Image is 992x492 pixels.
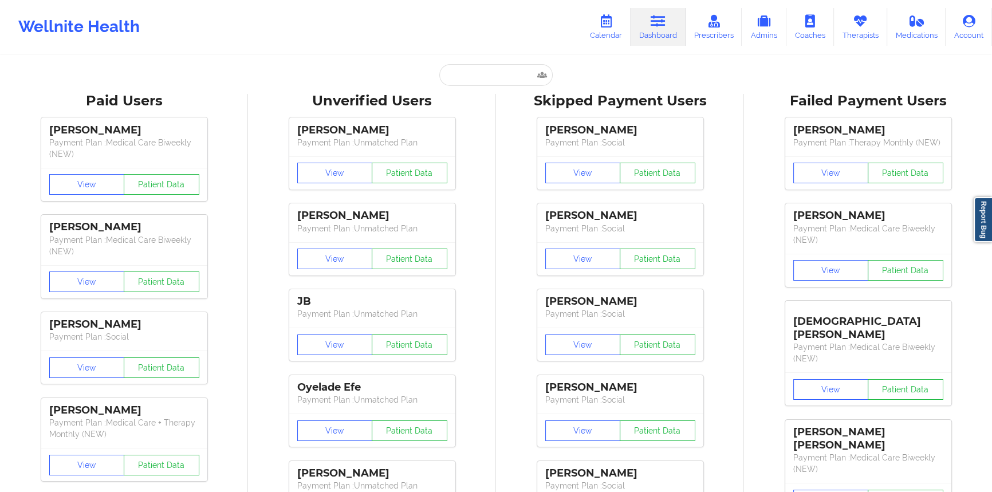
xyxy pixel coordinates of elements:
button: View [793,260,869,281]
p: Payment Plan : Medical Care + Therapy Monthly (NEW) [49,417,199,440]
button: Patient Data [124,357,199,378]
div: [PERSON_NAME] [49,124,199,137]
button: Patient Data [868,260,943,281]
a: Dashboard [631,8,686,46]
button: View [49,357,125,378]
button: View [49,174,125,195]
p: Payment Plan : Social [545,394,695,406]
div: Unverified Users [256,92,488,110]
button: Patient Data [868,163,943,183]
div: [PERSON_NAME] [297,209,447,222]
p: Payment Plan : Unmatched Plan [297,394,447,406]
div: [DEMOGRAPHIC_DATA][PERSON_NAME] [793,306,943,341]
div: Paid Users [8,92,240,110]
div: [PERSON_NAME] [297,124,447,137]
p: Payment Plan : Therapy Monthly (NEW) [793,137,943,148]
button: View [297,249,373,269]
div: [PERSON_NAME] [793,124,943,137]
div: [PERSON_NAME] [793,209,943,222]
button: Patient Data [620,334,695,355]
button: View [793,379,869,400]
a: Medications [887,8,946,46]
button: Patient Data [124,174,199,195]
button: View [297,420,373,441]
p: Payment Plan : Unmatched Plan [297,308,447,320]
p: Payment Plan : Unmatched Plan [297,480,447,491]
p: Payment Plan : Unmatched Plan [297,137,447,148]
div: [PERSON_NAME] [545,381,695,394]
a: Calendar [581,8,631,46]
button: View [297,334,373,355]
button: View [793,163,869,183]
a: Prescribers [686,8,742,46]
div: Failed Payment Users [752,92,984,110]
a: Admins [742,8,786,46]
p: Payment Plan : Social [545,480,695,491]
div: [PERSON_NAME] [49,318,199,331]
button: Patient Data [124,271,199,292]
p: Payment Plan : Social [545,137,695,148]
button: View [49,271,125,292]
div: [PERSON_NAME] [545,209,695,222]
a: Therapists [834,8,887,46]
p: Payment Plan : Medical Care Biweekly (NEW) [793,452,943,475]
button: Patient Data [124,455,199,475]
button: Patient Data [868,379,943,400]
p: Payment Plan : Social [49,331,199,343]
p: Payment Plan : Medical Care Biweekly (NEW) [49,137,199,160]
p: Payment Plan : Medical Care Biweekly (NEW) [793,341,943,364]
button: Patient Data [620,163,695,183]
div: Skipped Payment Users [504,92,736,110]
button: View [545,420,621,441]
div: [PERSON_NAME] [49,404,199,417]
button: Patient Data [372,334,447,355]
p: Payment Plan : Unmatched Plan [297,223,447,234]
div: [PERSON_NAME] [49,221,199,234]
button: View [545,163,621,183]
div: [PERSON_NAME] [545,467,695,480]
div: JB [297,295,447,308]
div: [PERSON_NAME] [PERSON_NAME] [793,426,943,452]
button: View [297,163,373,183]
button: Patient Data [372,163,447,183]
button: View [49,455,125,475]
button: Patient Data [620,420,695,441]
button: View [545,249,621,269]
button: Patient Data [372,420,447,441]
a: Report Bug [974,197,992,242]
a: Coaches [786,8,834,46]
a: Account [946,8,992,46]
p: Payment Plan : Medical Care Biweekly (NEW) [49,234,199,257]
div: Oyelade Efe [297,381,447,394]
p: Payment Plan : Medical Care Biweekly (NEW) [793,223,943,246]
p: Payment Plan : Social [545,223,695,234]
div: [PERSON_NAME] [297,467,447,480]
p: Payment Plan : Social [545,308,695,320]
div: [PERSON_NAME] [545,295,695,308]
button: Patient Data [372,249,447,269]
button: Patient Data [620,249,695,269]
div: [PERSON_NAME] [545,124,695,137]
button: View [545,334,621,355]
